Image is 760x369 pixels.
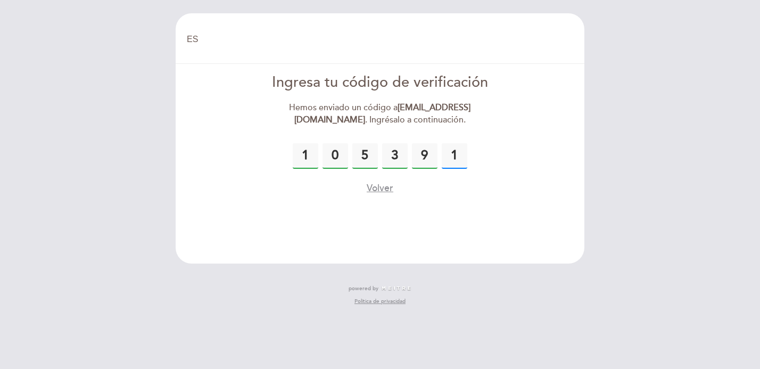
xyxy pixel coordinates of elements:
a: powered by [349,285,411,292]
input: 0 [412,143,437,169]
input: 0 [382,143,408,169]
img: MEITRE [381,286,411,291]
a: Política de privacidad [354,298,406,305]
div: Hemos enviado un código a . Ingrésalo a continuación. [258,102,502,126]
input: 0 [352,143,378,169]
strong: [EMAIL_ADDRESS][DOMAIN_NAME] [294,102,471,125]
div: Ingresa tu código de verificación [258,72,502,93]
input: 0 [442,143,467,169]
input: 0 [323,143,348,169]
span: powered by [349,285,378,292]
input: 0 [293,143,318,169]
button: Volver [367,182,393,195]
